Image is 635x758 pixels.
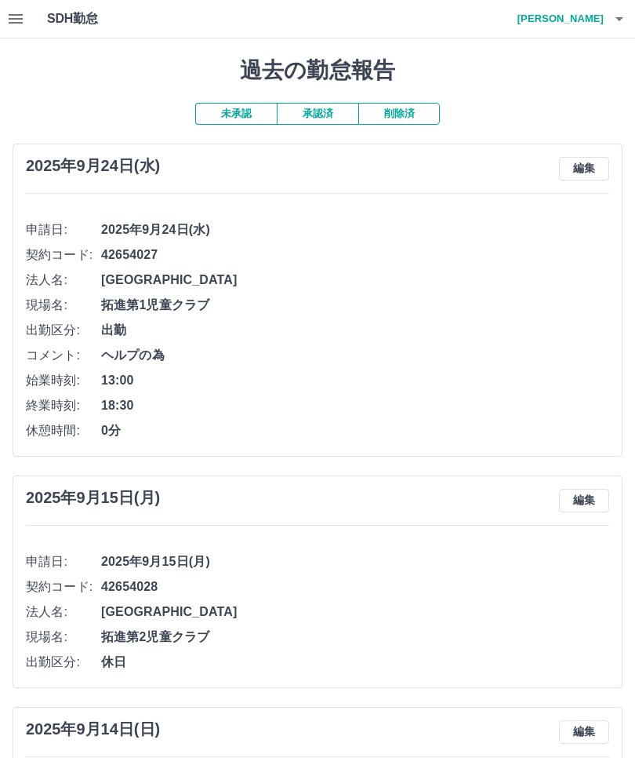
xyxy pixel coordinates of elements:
[26,603,101,621] span: 法人名:
[101,578,609,596] span: 42654028
[26,489,160,507] h3: 2025年9月15日(月)
[101,396,609,415] span: 18:30
[101,552,609,571] span: 2025年9月15日(月)
[101,246,609,264] span: 42654027
[277,103,358,125] button: 承認済
[559,720,609,744] button: 編集
[13,57,622,84] h1: 過去の勤怠報告
[101,371,609,390] span: 13:00
[26,371,101,390] span: 始業時刻:
[101,346,609,365] span: ヘルプの為
[26,246,101,264] span: 契約コード:
[26,157,160,175] h3: 2025年9月24日(水)
[26,271,101,290] span: 法人名:
[195,103,277,125] button: 未承認
[101,271,609,290] span: [GEOGRAPHIC_DATA]
[26,346,101,365] span: コメント:
[101,296,609,315] span: 拓進第1児童クラブ
[26,421,101,440] span: 休憩時間:
[26,578,101,596] span: 契約コード:
[101,321,609,340] span: 出勤
[26,321,101,340] span: 出勤区分:
[101,220,609,239] span: 2025年9月24日(水)
[26,653,101,672] span: 出勤区分:
[26,296,101,315] span: 現場名:
[26,720,160,738] h3: 2025年9月14日(日)
[559,157,609,180] button: 編集
[26,220,101,239] span: 申請日:
[101,603,609,621] span: [GEOGRAPHIC_DATA]
[101,653,609,672] span: 休日
[101,421,609,440] span: 0分
[26,396,101,415] span: 終業時刻:
[26,552,101,571] span: 申請日:
[101,628,609,647] span: 拓進第2児童クラブ
[559,489,609,512] button: 編集
[26,628,101,647] span: 現場名:
[358,103,440,125] button: 削除済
